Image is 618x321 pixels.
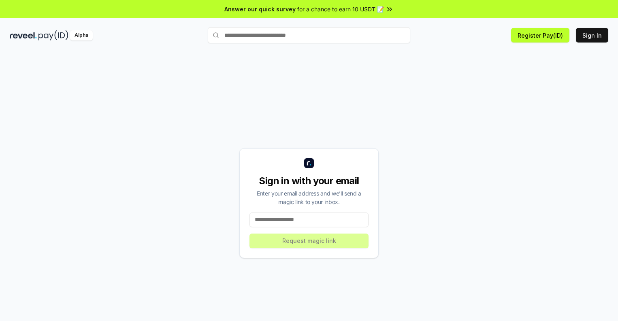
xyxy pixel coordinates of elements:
div: Enter your email address and we’ll send a magic link to your inbox. [249,189,369,206]
img: logo_small [304,158,314,168]
button: Sign In [576,28,608,43]
button: Register Pay(ID) [511,28,569,43]
div: Alpha [70,30,93,40]
span: for a chance to earn 10 USDT 📝 [297,5,384,13]
div: Sign in with your email [249,174,369,187]
img: pay_id [38,30,68,40]
img: reveel_dark [10,30,37,40]
span: Answer our quick survey [224,5,296,13]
